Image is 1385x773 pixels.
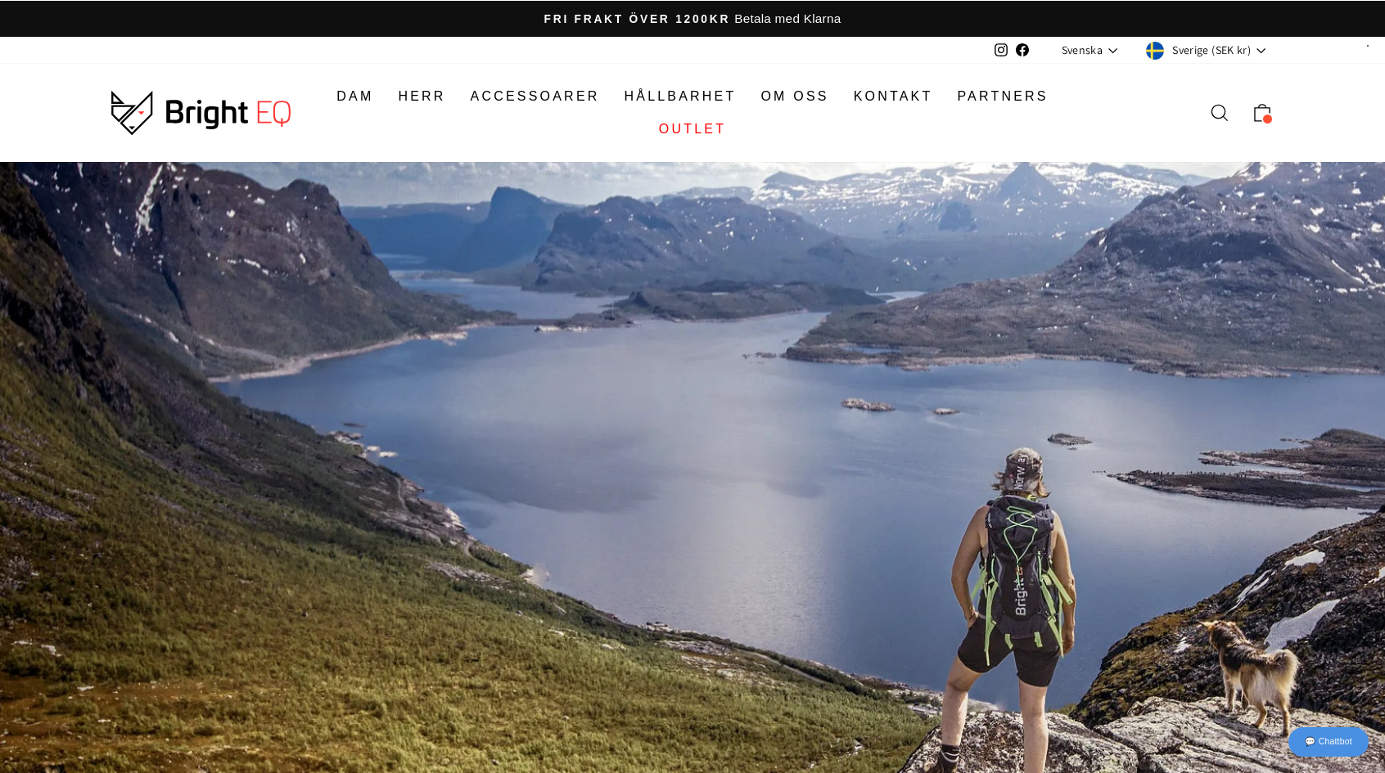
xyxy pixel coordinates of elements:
a: Herr [386,80,458,113]
ul: Primary [291,80,1094,146]
a: Dam [324,80,386,113]
a: Kontakt [841,80,945,113]
a: Outlet [647,113,738,146]
button: Svenska [1058,38,1126,62]
a: Accessoarer [458,80,612,113]
a: Partners [945,80,1060,113]
span: Svenska [1062,43,1103,59]
span: Fri frakt över 1200kr [544,13,731,25]
div: 💬 Chattbot [1288,727,1369,757]
span: Sverige (SEK kr) [1164,43,1251,59]
button: Sverige (SEK kr) [1142,37,1274,63]
a: Hållbarhet [612,80,749,113]
a: Om oss [748,80,841,113]
span: Betala med Klarna [730,11,841,25]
